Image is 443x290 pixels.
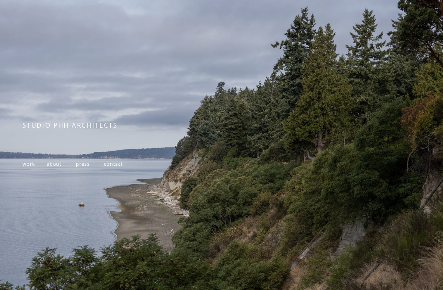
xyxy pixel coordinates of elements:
span: STUDIO PHH ARCHITECTS [22,121,118,130]
a: about [47,161,61,167]
a: contact [104,161,122,167]
a: press [76,161,89,167]
a: work [22,161,35,167]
